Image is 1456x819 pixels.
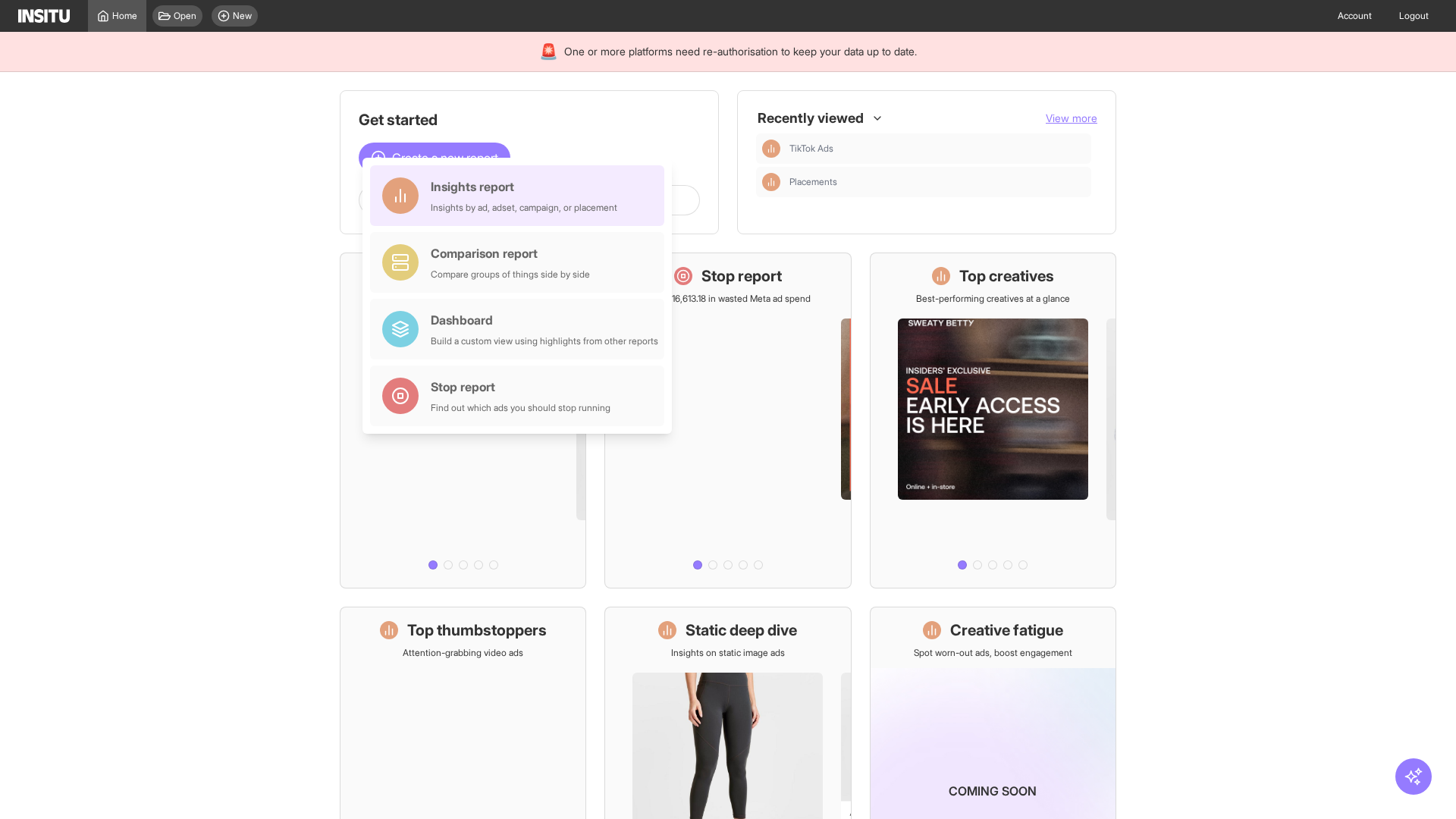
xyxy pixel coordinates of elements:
[604,253,851,588] a: Stop reportSave £16,613.18 in wasted Meta ad spend
[686,620,797,641] h1: Static deep dive
[564,44,917,59] span: One or more platforms need re-authorisation to keep your data up to date.
[392,149,498,167] span: Create a new report
[403,647,523,659] p: Attention-grabbing video ads
[431,202,617,214] div: Insights by ad, adset, campaign, or placement
[959,265,1054,287] h1: Top creatives
[762,140,780,158] div: Insights
[916,293,1070,305] p: Best-performing creatives at a glance
[789,143,833,155] span: TikTok Ads
[789,176,1085,188] span: Placements
[431,378,610,396] div: Stop report
[233,10,252,22] span: New
[359,143,510,173] button: Create a new report
[431,311,658,329] div: Dashboard
[870,253,1116,588] a: Top creativesBest-performing creatives at a glance
[671,647,785,659] p: Insights on static image ads
[340,253,586,588] a: What's live nowSee all active ads instantly
[701,265,782,287] h1: Stop report
[762,173,780,191] div: Insights
[431,244,590,262] div: Comparison report
[174,10,196,22] span: Open
[1046,111,1097,126] button: View more
[1046,111,1097,124] span: View more
[431,268,590,281] div: Compare groups of things side by side
[359,109,700,130] h1: Get started
[112,10,137,22] span: Home
[431,335,658,347] div: Build a custom view using highlights from other reports
[431,402,610,414] div: Find out which ads you should stop running
[407,620,547,641] h1: Top thumbstoppers
[18,9,70,23] img: Logo
[789,176,837,188] span: Placements
[645,293,811,305] p: Save £16,613.18 in wasted Meta ad spend
[789,143,1085,155] span: TikTok Ads
[431,177,617,196] div: Insights report
[539,41,558,62] div: 🚨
